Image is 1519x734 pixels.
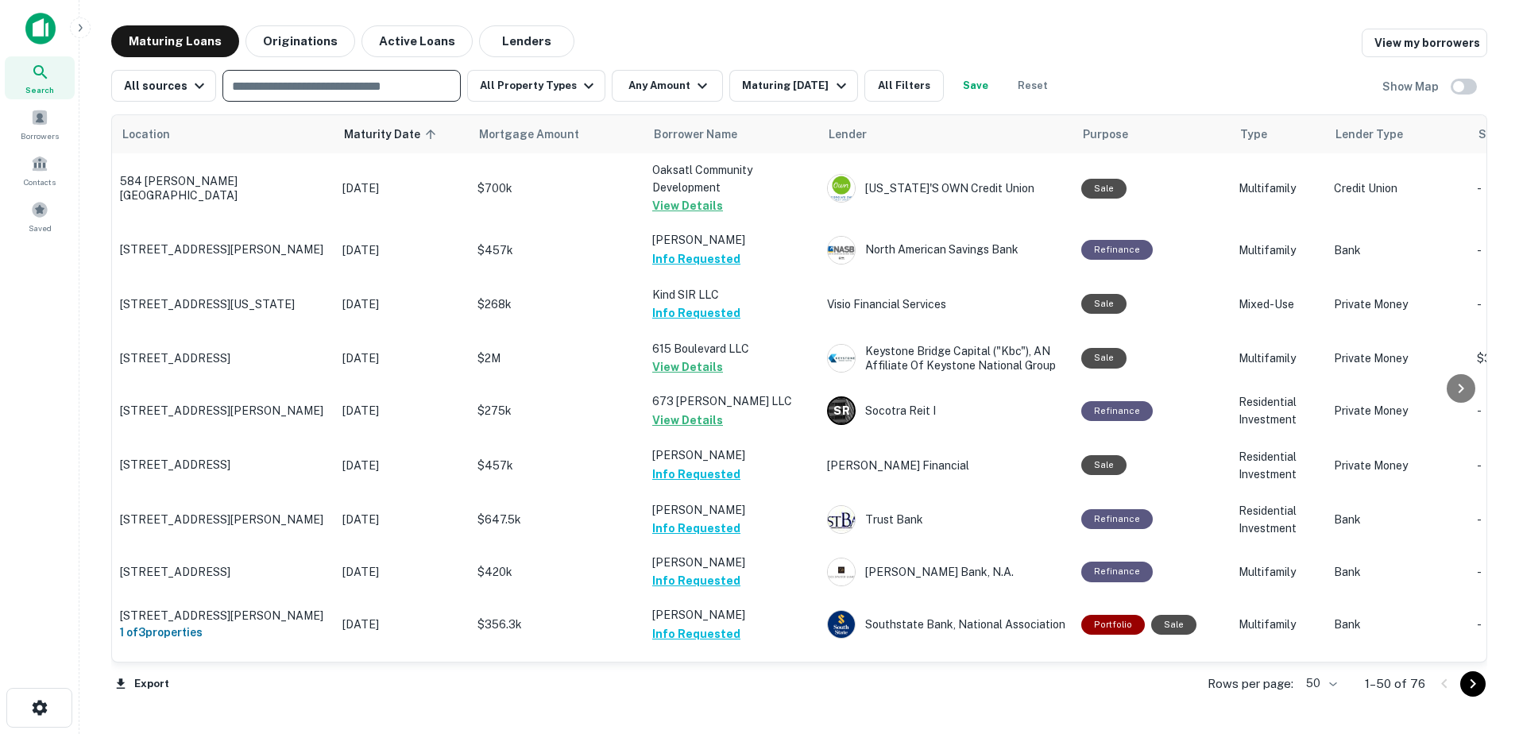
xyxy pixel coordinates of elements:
[1239,241,1318,259] p: Multifamily
[644,115,819,153] th: Borrower Name
[5,195,75,238] a: Saved
[479,25,574,57] button: Lenders
[25,83,54,96] span: Search
[1083,125,1128,144] span: Purpose
[120,624,327,641] h6: 1 of 3 properties
[1460,671,1486,697] button: Go to next page
[120,351,327,365] p: [STREET_ADDRESS]
[477,616,636,633] p: $356.3k
[5,102,75,145] a: Borrowers
[1208,674,1293,693] p: Rows per page:
[1239,616,1318,633] p: Multifamily
[120,608,327,623] p: [STREET_ADDRESS][PERSON_NAME]
[477,296,636,313] p: $268k
[1365,674,1425,693] p: 1–50 of 76
[652,231,811,249] p: [PERSON_NAME]
[1081,401,1153,421] div: This loan purpose was for refinancing
[1231,115,1326,153] th: Type
[654,125,737,144] span: Borrower Name
[1007,70,1058,102] button: Reset
[1334,457,1461,474] p: Private Money
[950,70,1001,102] button: Save your search to get updates of matches that match your search criteria.
[111,672,173,696] button: Export
[652,411,723,430] button: View Details
[1081,509,1153,529] div: This loan purpose was for refinancing
[1081,615,1145,635] div: This is a portfolio loan with 3 properties
[342,350,462,367] p: [DATE]
[1239,296,1318,313] p: Mixed-Use
[477,241,636,259] p: $457k
[477,402,636,419] p: $275k
[652,659,811,694] p: RIZ Communities & Development
[5,149,75,191] a: Contacts
[828,611,855,638] img: picture
[1334,563,1461,581] p: Bank
[828,506,855,533] img: picture
[342,457,462,474] p: [DATE]
[829,125,867,144] span: Lender
[1335,125,1403,144] span: Lender Type
[652,501,811,519] p: [PERSON_NAME]
[652,392,811,410] p: 673 [PERSON_NAME] LLC
[477,457,636,474] p: $457k
[742,76,850,95] div: Maturing [DATE]
[1151,615,1196,635] div: Sale
[470,115,644,153] th: Mortgage Amount
[652,554,811,571] p: [PERSON_NAME]
[342,563,462,581] p: [DATE]
[342,616,462,633] p: [DATE]
[827,174,1065,203] div: [US_STATE]'s OWN Credit Union
[819,115,1073,153] th: Lender
[120,242,327,257] p: [STREET_ADDRESS][PERSON_NAME]
[1334,402,1461,419] p: Private Money
[1239,393,1318,428] p: Residential Investment
[1334,350,1461,367] p: Private Money
[833,403,849,419] p: S R
[479,125,600,144] span: Mortgage Amount
[342,241,462,259] p: [DATE]
[1081,240,1153,260] div: This loan purpose was for refinancing
[342,180,462,197] p: [DATE]
[1362,29,1487,57] a: View my borrowers
[361,25,473,57] button: Active Loans
[120,297,327,311] p: [STREET_ADDRESS][US_STATE]
[1334,180,1461,197] p: Credit Union
[467,70,605,102] button: All Property Types
[1239,448,1318,483] p: Residential Investment
[827,396,1065,425] div: Socotra Reit I
[111,25,239,57] button: Maturing Loans
[124,76,209,95] div: All sources
[1334,616,1461,633] p: Bank
[477,180,636,197] p: $700k
[827,505,1065,534] div: Trust Bank
[29,222,52,234] span: Saved
[1073,115,1231,153] th: Purpose
[1334,296,1461,313] p: Private Money
[334,115,470,153] th: Maturity Date
[827,558,1065,586] div: [PERSON_NAME] Bank, N.a.
[1239,350,1318,367] p: Multifamily
[1239,502,1318,537] p: Residential Investment
[342,511,462,528] p: [DATE]
[652,161,811,196] p: Oaksatl Community Development
[1326,115,1469,153] th: Lender Type
[652,519,740,538] button: Info Requested
[25,13,56,44] img: capitalize-icon.png
[652,446,811,464] p: [PERSON_NAME]
[1081,562,1153,581] div: This loan purpose was for refinancing
[342,402,462,419] p: [DATE]
[477,511,636,528] p: $647.5k
[5,56,75,99] a: Search
[1081,348,1127,368] div: Sale
[652,286,811,303] p: Kind SIR LLC
[1440,556,1519,632] div: Chat Widget
[652,196,723,215] button: View Details
[652,606,811,624] p: [PERSON_NAME]
[477,350,636,367] p: $2M
[827,236,1065,265] div: North American Savings Bank
[120,174,327,203] p: 584 [PERSON_NAME][GEOGRAPHIC_DATA]
[827,457,1065,474] p: [PERSON_NAME] Financial
[652,340,811,357] p: 615 Boulevard LLC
